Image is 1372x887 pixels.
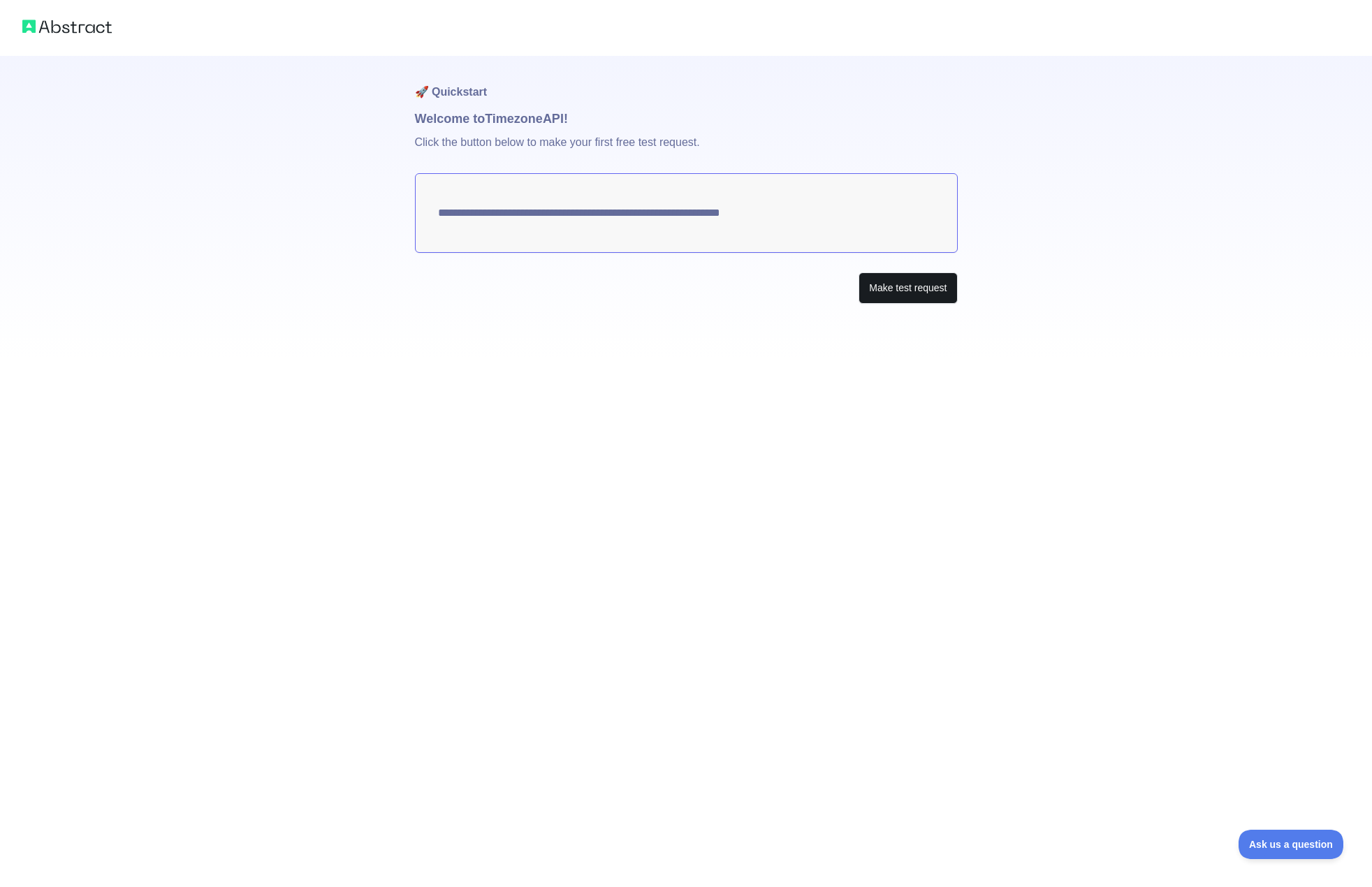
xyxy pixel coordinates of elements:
h1: 🚀 Quickstart [415,56,958,109]
p: Click the button below to make your first free test request. [415,129,958,173]
button: Make test request [859,272,957,304]
h1: Welcome to Timezone API! [415,109,958,129]
iframe: Toggle Customer Support [1239,830,1344,859]
img: Abstract logo [22,17,112,36]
